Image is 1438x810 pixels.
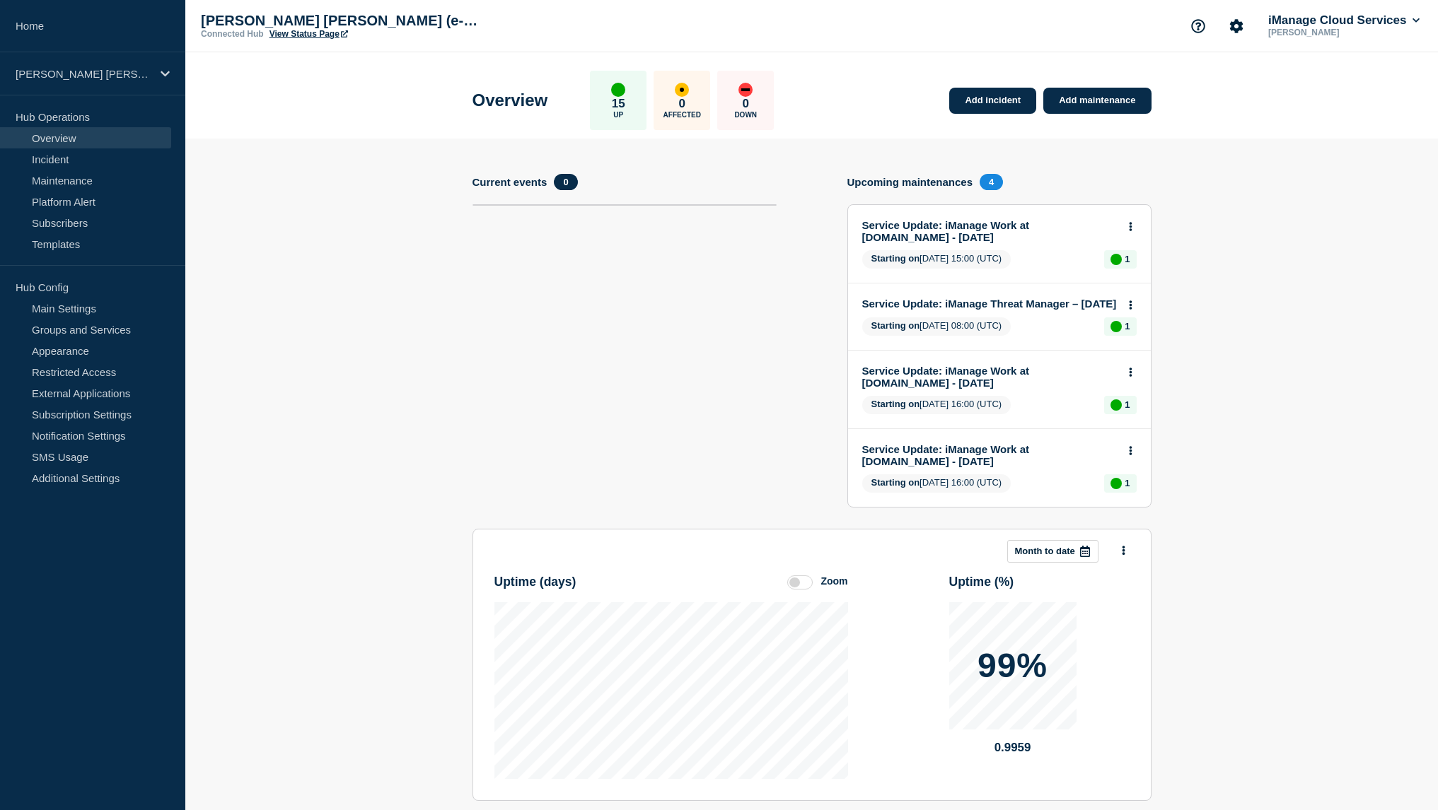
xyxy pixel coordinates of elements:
[978,649,1048,683] p: 99%
[871,253,920,264] span: Starting on
[949,741,1077,755] p: 0.9959
[980,174,1003,190] span: 4
[743,97,749,111] p: 0
[862,474,1011,493] span: [DATE] 16:00 (UTC)
[1265,13,1422,28] button: iManage Cloud Services
[862,317,1011,336] span: [DATE] 08:00 (UTC)
[1125,399,1130,410] p: 1
[201,29,264,39] p: Connected Hub
[663,111,701,119] p: Affected
[862,443,1118,467] a: Service Update: iManage Work at [DOMAIN_NAME] - [DATE]
[494,575,576,589] h3: Uptime ( days )
[1222,11,1251,41] button: Account settings
[862,396,1011,414] span: [DATE] 16:00 (UTC)
[862,219,1118,243] a: Service Update: iManage Work at [DOMAIN_NAME] - [DATE]
[472,176,547,188] h4: Current events
[1265,28,1413,37] p: [PERSON_NAME]
[821,575,847,587] div: Zoom
[1125,254,1130,264] p: 1
[1111,321,1122,332] div: up
[871,477,920,488] span: Starting on
[1125,321,1130,331] p: 1
[862,250,1011,269] span: [DATE] 15:00 (UTC)
[201,13,484,29] p: [PERSON_NAME] [PERSON_NAME] (e-10119)
[1043,88,1151,114] a: Add maintenance
[554,174,577,190] span: 0
[1111,254,1122,265] div: up
[949,575,1014,589] h3: Uptime ( % )
[1007,540,1098,563] button: Month to date
[738,83,753,97] div: down
[16,68,151,80] p: [PERSON_NAME] [PERSON_NAME] (e-10119)
[612,97,625,111] p: 15
[472,90,548,110] h1: Overview
[1183,11,1213,41] button: Support
[675,83,689,97] div: affected
[1125,478,1130,488] p: 1
[949,88,1036,114] a: Add incident
[871,320,920,331] span: Starting on
[734,111,757,119] p: Down
[1111,399,1122,411] div: up
[1015,546,1075,556] p: Month to date
[862,365,1118,389] a: Service Update: iManage Work at [DOMAIN_NAME] - [DATE]
[269,29,348,39] a: View Status Page
[611,83,625,97] div: up
[613,111,623,119] p: Up
[847,176,973,188] h4: Upcoming maintenances
[871,399,920,409] span: Starting on
[679,97,685,111] p: 0
[862,298,1118,310] a: Service Update: iManage Threat Manager – [DATE]
[1111,478,1122,489] div: up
